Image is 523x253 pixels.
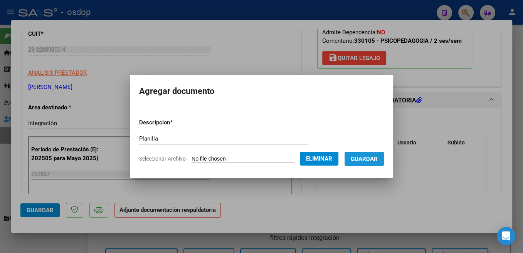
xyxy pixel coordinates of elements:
[497,227,515,245] div: Open Intercom Messenger
[300,152,338,166] button: Eliminar
[351,156,378,163] span: Guardar
[345,152,384,166] button: Guardar
[139,156,186,162] span: Seleccionar Archivo
[306,155,332,162] span: Eliminar
[139,118,213,127] p: Descripcion
[139,84,384,99] h2: Agregar documento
